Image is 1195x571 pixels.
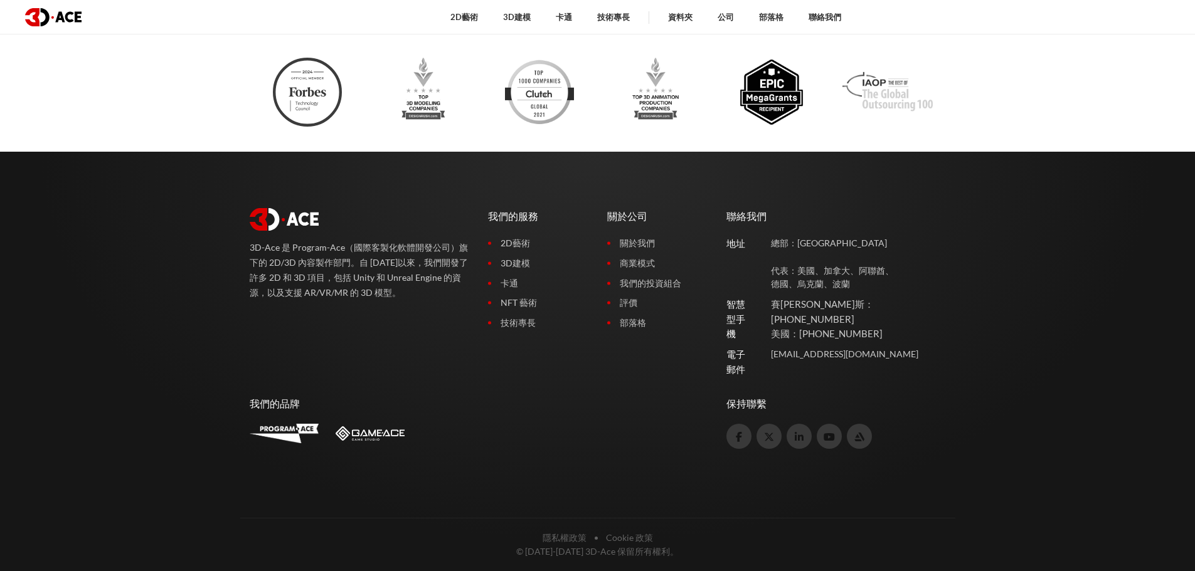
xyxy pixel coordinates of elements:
img: 程式王牌 [250,424,319,443]
a: 商業模式 [607,256,708,270]
a: 關於我們 [607,236,708,250]
font: 智慧型手機 [726,298,745,339]
font: 我們的投資組合 [620,278,681,288]
font: 聯絡我們 [726,208,767,223]
img: 標誌白色 [250,208,319,231]
font: 我們的服務 [488,208,538,223]
img: 2023 年 Designrush 大獎最佳 3D 建模公司 [389,58,458,127]
img: Clutch 頂級開發人員 [505,58,574,127]
font: 評價 [620,297,637,308]
font: [EMAIL_ADDRESS][DOMAIN_NAME] [771,348,918,359]
font: 部落格 [620,317,646,328]
font: 商業模式 [620,258,655,268]
font: 德國、烏克蘭、波蘭 [771,278,850,289]
font: 2D藝術 [501,238,530,248]
font: 3D-Ace 是 Program-Ace（國際客製化軟體開發公司）旗下的 2D/3D 內容製作部門。自 [DATE]以來，我們開發了許多 2D 和 3D 項目，包括 Unity 和 Unreal... [250,242,468,298]
a: 隱私權政策 [543,532,587,543]
a: 2D藝術 [488,236,588,250]
font: 美國：[PHONE_NUMBER] [771,328,883,339]
img: FTC徽章3D ACE 2024 [273,58,342,127]
font: 代表：美國、加拿大、阿聯酋、 [771,265,894,276]
font: 保持聯繫 [726,396,767,411]
img: Epic 巨額補助金得主 [737,58,806,127]
a: [EMAIL_ADDRESS][DOMAIN_NAME] [771,347,946,361]
a: NFT 藝術 [488,296,588,310]
a: 技術專長 [488,316,588,330]
font: 電子郵件 [726,348,745,374]
a: Cookie 政策 [606,532,653,543]
font: 2D藝術 [450,12,478,22]
a: 總部：[GEOGRAPHIC_DATA] 代表：美國、加拿大、阿聯酋、德國、烏克蘭、波蘭 [771,236,946,291]
font: 關於我們 [620,238,655,248]
font: 卡通 [556,12,572,22]
font: © [DATE]-[DATE] 3D-Ace 保留所有權利。 [516,546,679,557]
font: 3D建模 [503,12,531,22]
font: 3D建模 [501,258,530,268]
font: NFT 藝術 [501,297,537,308]
font: 技術專長 [597,12,630,22]
font: 我們的品牌 [250,396,300,411]
img: Iaop獎 [842,58,933,127]
a: 3D建模 [488,256,588,270]
font: 資料夾 [668,12,693,22]
font: 卡通 [501,278,518,288]
font: 總部：[GEOGRAPHIC_DATA] [771,238,887,248]
a: 我們的投資組合 [607,276,708,290]
font: 公司 [718,12,734,22]
a: 評價 [607,296,708,310]
font: 賽[PERSON_NAME]斯：[PHONE_NUMBER] [771,298,874,324]
a: 部落格 [607,316,708,330]
font: 部落格 [759,12,783,22]
a: 卡通 [488,276,588,290]
font: 關於公司 [607,208,647,223]
img: 2023年頂尖3D動畫製作公司designrush [621,58,690,127]
img: 遊戲王牌 [336,426,405,441]
img: 徽標深色 [25,8,82,26]
font: 聯絡我們 [809,12,841,22]
font: 技術專長 [501,317,536,328]
font: 地址 [726,238,745,249]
